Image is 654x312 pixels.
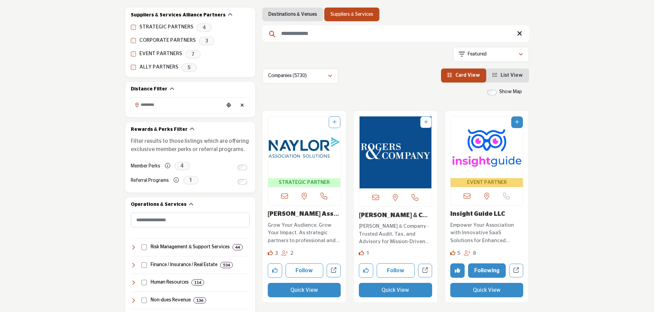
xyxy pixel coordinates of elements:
input: Search Location [131,98,224,112]
label: STRATEGIC PARTNERS [139,23,193,31]
i: Likes [268,250,273,255]
span: 7 [185,50,201,59]
input: STRATEGIC PARTNERS checkbox [131,25,136,30]
button: Like company [268,263,282,278]
a: Open Listing in new tab [359,116,432,188]
a: Open naylor-association-solutions in new tab [327,264,341,278]
div: Followers [464,250,476,258]
input: CORPORATE PARTNERS checkbox [131,38,136,43]
div: 44 Results For Risk Management & Support Services [232,244,243,250]
a: Open Listing in new tab [451,116,523,187]
span: 3 [275,251,278,256]
span: 1 [366,251,369,256]
span: 4 [197,23,212,32]
label: Member Perks [131,160,160,172]
img: Insight Guide LLC [451,116,523,178]
input: Select Risk Management & Support Services checkbox [141,245,147,250]
b: 44 [235,245,240,250]
label: Show Map [499,88,522,96]
a: Add To List [332,120,337,125]
button: Follow [377,263,415,278]
a: Open Listing in new tab [268,116,341,187]
input: Search Keyword [262,25,529,42]
input: Select Finance / Insurance / Real Estate checkbox [141,262,147,268]
a: Empower Your Association with Innovative SaaS Solutions for Enhanced Engagement and Revenue Growt... [450,220,524,245]
span: EVENT PARTNER [452,179,522,187]
img: Naylor Association Solutions [268,116,341,178]
span: 5 [457,251,461,256]
a: Suppliers & Services [330,11,373,18]
span: 1 [183,176,199,185]
a: View List [492,73,523,78]
p: Grow Your Audience. Grow Your Impact. As strategic partners to professional and trade association... [268,222,341,245]
label: EVENT PARTNERS [139,50,182,58]
p: [PERSON_NAME] & Company - Trusted Audit, Tax, and Advisory for Mission-Driven Organizations At [P... [359,223,432,246]
h2: Rewards & Perks Filter [131,126,188,133]
a: Add To List [424,120,428,125]
button: Quick View [359,283,432,297]
span: 5 [181,63,197,72]
span: Card View [455,73,480,78]
p: Companies (5730) [268,73,307,79]
span: 3 [199,37,214,45]
h2: Operations & Services [131,201,187,208]
button: Quick View [450,283,524,297]
a: Grow Your Audience. Grow Your Impact. As strategic partners to professional and trade association... [268,220,341,245]
b: 136 [196,298,203,303]
p: Empower Your Association with Innovative SaaS Solutions for Enhanced Engagement and Revenue Growt... [450,222,524,245]
li: List View [486,68,529,83]
input: EVENT PARTNERS checkbox [131,51,136,57]
input: Select Human Resources checkbox [141,280,147,285]
li: Card View [441,68,486,83]
p: Featured [468,51,487,58]
span: List View [501,73,523,78]
label: Referral Programs [131,175,169,187]
a: [PERSON_NAME] & Company - Trusted Audit, Tax, and Advisory for Mission-Driven Organizations At [P... [359,221,432,246]
span: 4 [175,162,190,170]
input: Switch to Member Perks [238,165,247,170]
a: [PERSON_NAME] & Company PLL... [359,212,428,226]
div: Clear search location [237,98,248,113]
h4: Finance / Insurance / Real Estate: Financial management, accounting, insurance, banking, payroll,... [151,262,217,269]
span: 2 [290,251,293,256]
input: ALLY PARTNERS checkbox [131,65,136,70]
i: Like [359,250,364,255]
button: Like company [359,263,373,278]
h3: Rogers & Company PLLC [359,212,432,220]
a: Open insight-guide in new tab [509,264,523,278]
h2: Suppliers & Services Alliance Partners [131,12,226,19]
div: Choose your current location [224,98,234,113]
label: ALLY PARTNERS [139,63,178,71]
h3: Insight Guide LLC [450,211,524,218]
div: 534 Results For Finance / Insurance / Real Estate [220,262,233,268]
a: View Card [447,73,480,78]
b: 534 [223,263,230,267]
div: Followers [281,250,293,258]
h2: Distance Filter [131,86,167,93]
a: Open rogers-company-pllc in new tab [418,264,432,278]
button: Following [468,263,506,278]
span: STRATEGIC PARTNER [269,179,339,187]
div: 136 Results For Non-dues Revenue [193,297,206,303]
button: Follow [286,263,324,278]
input: Switch to Referral Programs [238,179,247,185]
label: CORPORATE PARTNERS [139,37,196,45]
button: Featured [453,47,529,62]
input: Search Category [131,213,250,227]
h4: Non-dues Revenue: Programs like affinity partnerships, sponsorships, and other revenue-generating... [151,297,191,304]
h4: Risk Management & Support Services: Services for cancellation insurance and transportation soluti... [151,244,230,251]
span: 8 [473,251,476,256]
a: Add To List [515,120,519,125]
h3: Naylor Association Solutions [268,211,341,218]
div: 114 Results For Human Resources [191,279,204,286]
button: Remove Like button [450,263,465,278]
button: Quick View [268,283,341,297]
h4: Human Resources: Services and solutions for employee management, benefits, recruiting, compliance... [151,279,189,286]
button: Companies (5730) [262,68,338,84]
a: Insight Guide LLC [450,211,505,217]
a: [PERSON_NAME] Association S... [268,211,339,225]
p: Filter results to those listings which are offering exclusive member perks or referral programs. [131,137,250,153]
img: Rogers & Company PLLC [359,116,432,188]
a: Destinations & Venues [268,11,317,18]
b: 114 [194,280,201,285]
